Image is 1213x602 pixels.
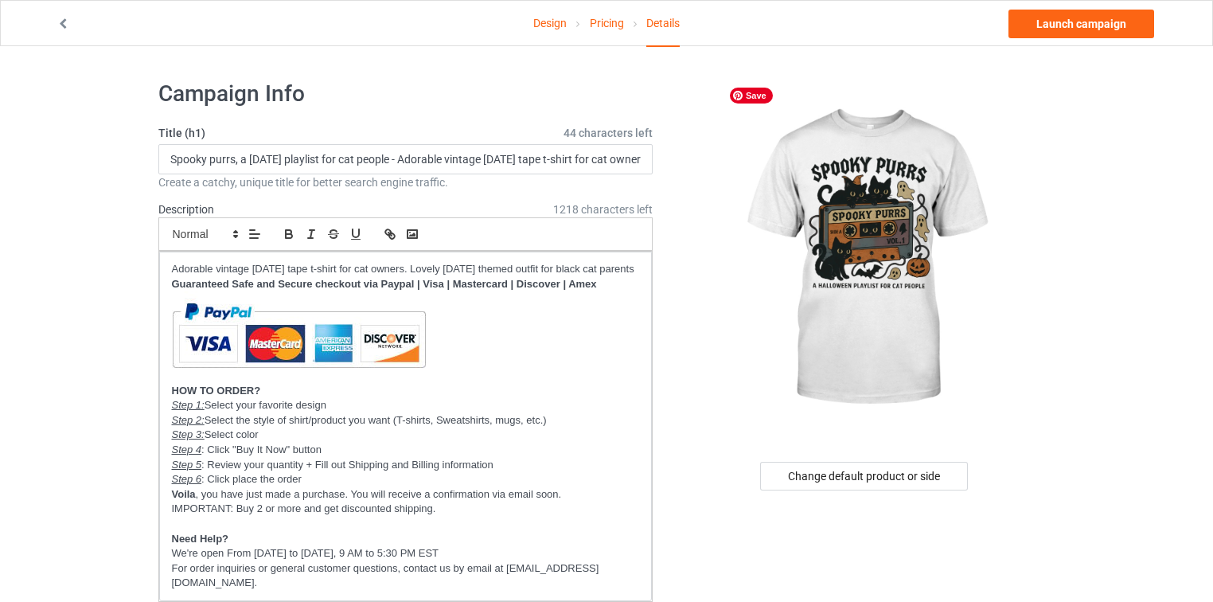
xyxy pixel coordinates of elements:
p: Adorable vintage [DATE] tape t-shirt for cat owners. Lovely [DATE] themed outfit for black cat pa... [172,262,640,277]
u: Step 6 [172,473,202,485]
p: Select your favorite design [172,398,640,413]
label: Description [158,203,214,216]
p: : Click "Buy It Now" button [172,443,640,458]
h1: Campaign Info [158,80,653,108]
div: Create a catchy, unique title for better search engine traffic. [158,174,653,190]
img: AM_mc_vs_dc_ae.jpg [172,291,426,379]
a: Design [533,1,567,45]
strong: HOW TO ORDER? [172,385,261,397]
span: Save [730,88,773,104]
span: 1218 characters left [553,201,653,217]
strong: Need Help? [172,533,229,545]
strong: Guaranteed Safe and Secure checkout via Paypal | Visa | Mastercard | Discover | Amex [172,278,597,290]
u: Step 2: [172,414,205,426]
p: : Click place the order [172,472,640,487]
a: Launch campaign [1008,10,1154,38]
u: Step 4 [172,444,202,455]
a: Pricing [590,1,624,45]
div: Details [646,1,680,47]
u: Step 1: [172,399,205,411]
p: IMPORTANT: Buy 2 or more and get discounted shipping. [172,502,640,517]
p: We're open From [DATE] to [DATE], 9 AM to 5:30 PM EST [172,546,640,561]
div: Change default product or side [760,462,968,491]
span: 44 characters left [564,125,653,141]
u: Step 5 [172,459,202,471]
p: Select color [172,428,640,443]
p: , you have just made a purchase. You will receive a confirmation via email soon. [172,487,640,502]
label: Title (h1) [158,125,653,141]
p: For order inquiries or general customer questions, contact us by email at [EMAIL_ADDRESS][DOMAIN_... [172,561,640,591]
p: : Review your quantity + Fill out Shipping and Billing information [172,458,640,473]
u: Step 3: [172,428,205,440]
strong: Voila [172,488,196,500]
p: Select the style of shirt/product you want (T-shirts, Sweatshirts, mugs, etc.) [172,413,640,428]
